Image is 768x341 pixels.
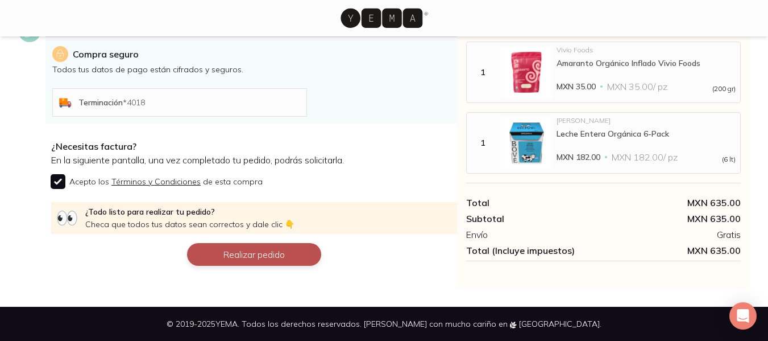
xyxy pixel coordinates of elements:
span: MXN 182.00 [557,151,600,163]
span: MXN 35.00 [557,81,596,92]
div: Vivio Foods [557,47,736,54]
div: 1 [469,67,496,77]
div: Envío [466,229,603,240]
div: Total [466,197,603,208]
span: [PERSON_NAME] con mucho cariño en [GEOGRAPHIC_DATA]. [364,319,601,329]
span: (200 gr) [712,85,736,92]
span: Checa que todos tus datos sean correctos y dale clic 👇 [85,219,294,229]
p: Terminación [78,97,145,108]
span: 👀 [56,207,78,228]
div: MXN 635.00 [604,213,741,224]
div: MXN 635.00 [604,197,741,208]
div: [PERSON_NAME] [557,117,736,124]
button: Realizar pedido [187,243,321,266]
span: MXN 635.00 [604,245,741,256]
div: Total (Incluye impuestos) [466,245,603,256]
p: Todos tus datos de pago están cifrados y seguros. [52,64,450,75]
div: Amaranto Orgánico Inflado Vivio Foods [557,58,736,68]
p: ¿Necesitas factura? [51,141,457,152]
input: Acepto los Términos y Condiciones de esta compra [51,175,65,188]
p: En la siguiente pantalla, una vez completado tu pedido, podrás solicitarla. [51,154,457,166]
div: Leche Entera Orgánica 6-Pack [557,129,736,139]
img: Amaranto Orgánico Inflado Vivio Foods [501,47,552,98]
span: Acepto los de esta compra [69,176,263,187]
a: Términos y Condiciones [111,176,201,187]
span: MXN 182.00 / pz [612,151,678,163]
img: Leche Entera Orgánica 6-Pack [501,117,552,169]
div: Open Intercom Messenger [729,302,757,330]
div: Subtotal [466,213,603,224]
div: Gratis [604,229,741,240]
span: * 4018 [123,97,145,108]
p: ¿Todo listo para realizar tu pedido? [85,207,294,229]
div: 1 [469,138,496,148]
span: MXN 35.00 / pz [607,81,667,92]
span: (6 lt) [722,156,736,163]
p: Compra seguro [73,47,139,61]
